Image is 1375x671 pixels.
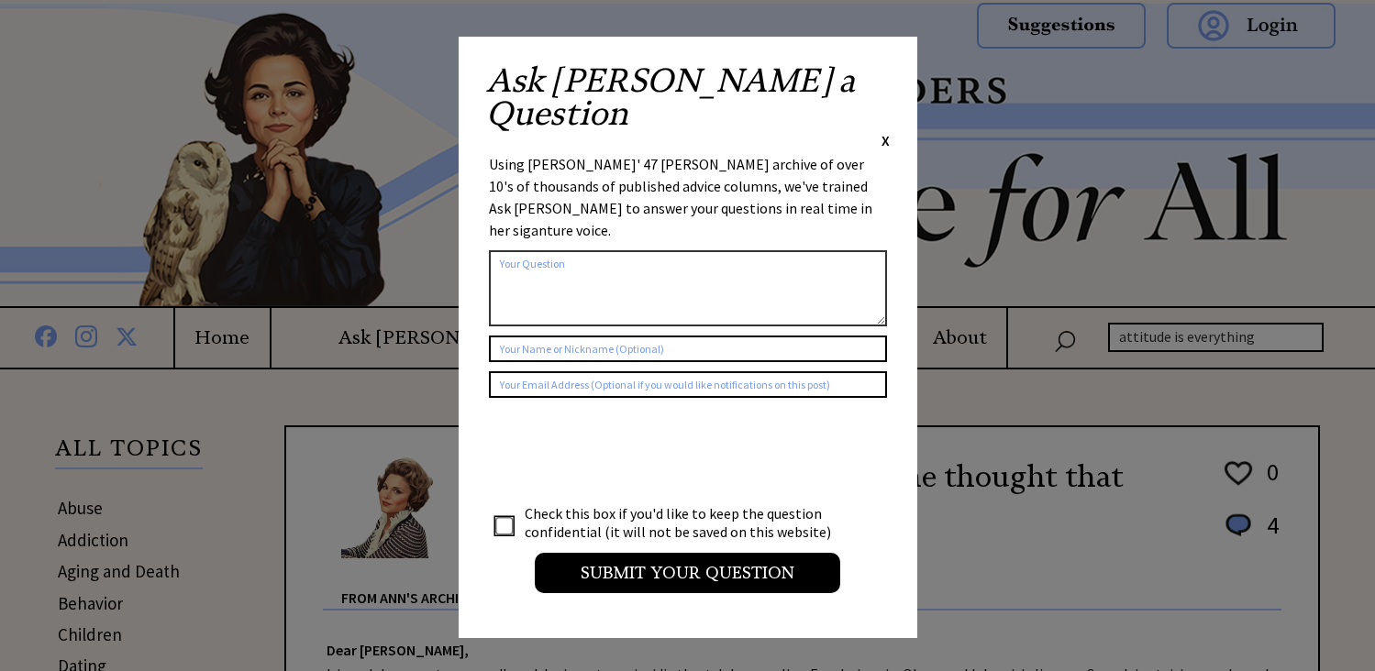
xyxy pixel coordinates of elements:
span: X [882,131,890,149]
h2: Ask [PERSON_NAME] a Question [486,64,890,130]
div: Using [PERSON_NAME]' 47 [PERSON_NAME] archive of over 10's of thousands of published advice colum... [489,153,887,241]
td: Check this box if you'd like to keep the question confidential (it will not be saved on this webs... [524,503,848,542]
input: Submit your Question [535,553,840,593]
input: Your Email Address (Optional if you would like notifications on this post) [489,371,887,398]
input: Your Name or Nickname (Optional) [489,335,887,362]
iframe: reCAPTCHA [489,416,768,488]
